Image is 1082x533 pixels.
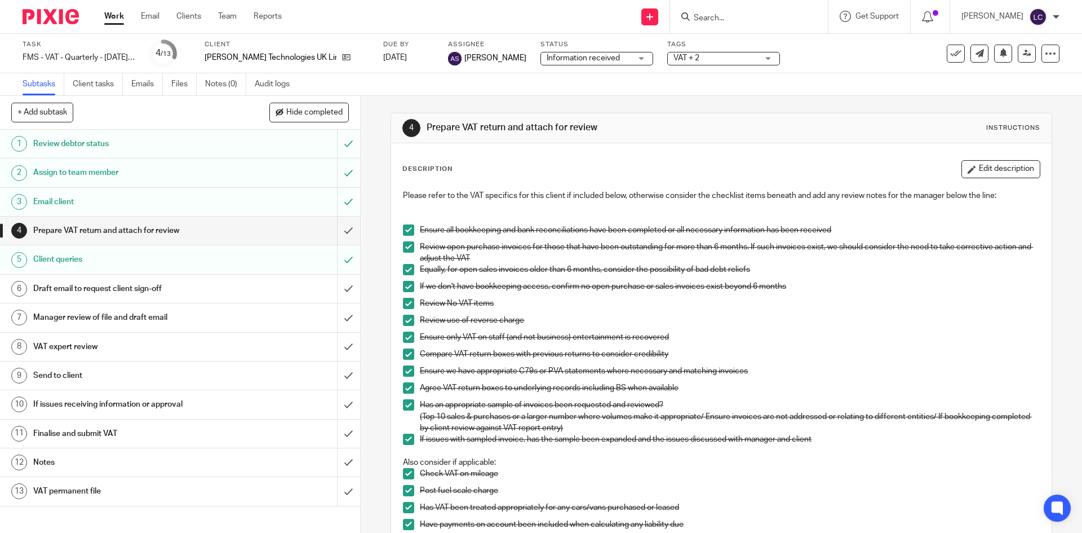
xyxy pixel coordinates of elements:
img: svg%3E [1029,8,1047,26]
div: 12 [11,455,27,470]
div: 8 [11,339,27,355]
img: svg%3E [448,52,462,65]
button: Edit description [961,160,1040,178]
div: 3 [11,194,27,210]
span: [PERSON_NAME] [464,52,526,64]
img: Pixie [23,9,79,24]
a: Emails [131,73,163,95]
a: Work [104,11,124,22]
p: Ensure only VAT on staff (and not business) entertainment is recovered [420,332,1039,343]
span: VAT + 2 [673,54,699,62]
a: Client tasks [73,73,123,95]
p: Compare VAT return boxes with previous returns to consider credibility [420,349,1039,360]
div: 4 [402,119,420,137]
p: Have payments on account been included when calculating any liability due [420,519,1039,530]
small: /13 [161,51,171,57]
label: Status [540,40,653,49]
a: Subtasks [23,73,64,95]
div: 11 [11,426,27,442]
p: Also consider if applicable: [403,457,1039,468]
button: Hide completed [269,103,349,122]
h1: Finalise and submit VAT [33,425,228,442]
div: 5 [11,252,27,268]
p: Has VAT been treated appropriately for any cars/vans purchased or leased [420,502,1039,513]
div: 6 [11,281,27,297]
p: Check VAT on mileage [420,468,1039,479]
div: 10 [11,397,27,412]
a: Clients [176,11,201,22]
p: Review No VAT items [420,298,1039,309]
h1: Prepare VAT return and attach for review [427,122,746,134]
a: Notes (0) [205,73,246,95]
p: Review use of reverse charge [420,315,1039,326]
p: Please refer to the VAT specifics for this client if included below, otherwise consider the check... [403,190,1039,201]
h1: Prepare VAT return and attach for review [33,222,228,239]
h1: If issues receiving information or approval [33,396,228,413]
span: Get Support [855,12,899,20]
span: Information received [547,54,620,62]
p: [PERSON_NAME] Technologies UK Limited [205,52,336,63]
div: 13 [11,483,27,499]
p: Post fuel scale charge [420,485,1039,496]
p: (Top 10 sales & purchases or a larger number where volumes make it appropriate/ Ensure invoices a... [420,411,1039,434]
p: Agree VAT return boxes to underlying records including BS when available [420,382,1039,394]
h1: Send to client [33,367,228,384]
h1: Notes [33,454,228,471]
div: Instructions [986,124,1040,133]
p: Equally, for open sales invoices older than 6 months, consider the possibility of bad debt reliefs [420,264,1039,275]
div: 4 [11,223,27,239]
h1: Email client [33,193,228,210]
label: Tags [667,40,780,49]
h1: Review debtor status [33,135,228,152]
h1: Client queries [33,251,228,268]
label: Due by [383,40,434,49]
h1: Manager review of file and draft email [33,309,228,326]
div: 7 [11,310,27,325]
label: Assignee [448,40,526,49]
p: [PERSON_NAME] [961,11,1023,22]
p: Description [402,165,453,174]
p: If issues with sampled invoice, has the sample been expanded and the issues discussed with manage... [420,434,1039,445]
p: Ensure we have appropriate C79s or PVA statements where necessary and matching invoices [420,365,1039,377]
label: Client [205,40,369,49]
p: Review open purchase invoices for those that have been outstanding for more than 6 months. If suc... [420,241,1039,265]
input: Search [693,14,794,24]
p: Has an appropriate sample of invoices been requested and reviewed? [420,399,1039,411]
span: [DATE] [383,54,407,61]
div: FMS - VAT - Quarterly - [DATE] - [DATE] [23,52,135,63]
div: 1 [11,136,27,152]
h1: VAT expert review [33,338,228,355]
label: Task [23,40,135,49]
a: Email [141,11,159,22]
div: FMS - VAT - Quarterly - July - September, 2025 [23,52,135,63]
a: Files [171,73,197,95]
a: Audit logs [255,73,298,95]
div: 2 [11,165,27,181]
h1: VAT permanent file [33,483,228,500]
div: 9 [11,368,27,384]
p: If we don't have bookkeeping access, confirm no open purchase or sales invoices exist beyond 6 mo... [420,281,1039,292]
h1: Draft email to request client sign-off [33,280,228,297]
p: Ensure all bookkeeping and bank reconciliations have been completed or all necessary information ... [420,224,1039,236]
h1: Assign to team member [33,164,228,181]
div: 4 [156,47,171,60]
a: Team [218,11,237,22]
span: Hide completed [286,108,343,117]
a: Reports [254,11,282,22]
button: + Add subtask [11,103,73,122]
